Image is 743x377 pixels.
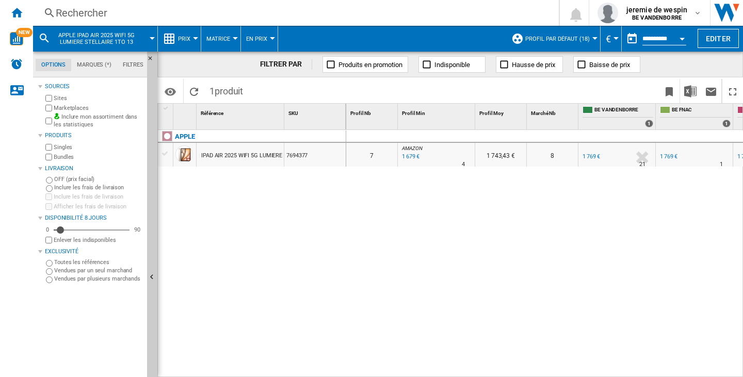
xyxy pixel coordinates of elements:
[632,14,682,21] b: BE VANDENBORRE
[45,114,52,127] input: Inclure mon assortiment dans les statistiques
[660,153,677,160] div: 1 769 €
[589,61,630,69] span: Baisse de prix
[117,59,149,71] md-tab-item: Filtres
[46,185,53,192] input: Inclure les frais de livraison
[54,153,143,161] label: Bundles
[338,61,402,69] span: Produits en promotion
[350,110,371,116] span: Profil Nb
[204,79,248,101] span: 1
[54,184,143,191] label: Inclure les frais de livraison
[54,267,143,274] label: Vendues par un seul marchand
[672,106,731,115] span: BE FNAC
[645,120,653,127] div: 1 offers sold by BE VANDENBORRE
[477,104,526,120] div: Sort None
[720,159,723,170] div: Délai de livraison : 1 jour
[55,26,148,52] button: APPLE IPAD AIR 2025 WIFI 5G LUMIERE STELLAIRE 1TO 13
[639,159,645,170] div: Délai de livraison : 21 jours
[477,104,526,120] div: Profil Moy Sort None
[45,144,52,151] input: Singles
[573,56,640,73] button: Baisse de prix
[581,152,600,162] div: 1 769 €
[36,59,71,71] md-tab-item: Options
[684,85,697,97] img: excel-24x24.png
[673,28,691,46] button: Open calendar
[529,104,578,120] div: Sort None
[184,79,204,103] button: Recharger
[527,143,578,167] div: 8
[594,106,653,115] span: BE VANDENBORRE
[246,26,272,52] div: En Prix
[178,36,190,42] span: Prix
[701,79,721,103] button: Envoyer ce rapport par email
[512,61,555,69] span: Hausse de prix
[178,26,196,52] button: Prix
[45,105,52,111] input: Marketplaces
[402,145,422,151] span: AMAZON
[45,95,52,102] input: Sites
[479,110,504,116] span: Profil Moy
[54,193,143,201] label: Inclure les frais de livraison
[680,79,701,103] button: Télécharger au format Excel
[45,214,143,222] div: Disponibilité 8 Jours
[606,26,616,52] button: €
[286,104,346,120] div: SKU Sort None
[606,34,611,44] span: €
[206,36,230,42] span: Matrice
[286,104,346,120] div: Sort None
[722,79,743,103] button: Plein écran
[45,248,143,256] div: Exclusivité
[496,56,563,73] button: Hausse de prix
[475,143,526,167] div: 1 743,43 €
[529,104,578,120] div: Marché Nb Sort None
[45,132,143,140] div: Produits
[54,275,143,283] label: Vendues par plusieurs marchands
[698,29,739,48] button: Editer
[54,203,143,210] label: Afficher les frais de livraison
[54,258,143,266] label: Toutes les références
[45,237,52,243] input: Afficher les frais de livraison
[246,36,267,42] span: En Prix
[16,28,33,37] span: NEW
[626,5,687,15] span: jeremie de wespin
[658,104,733,129] div: BE FNAC 1 offers sold by BE FNAC
[402,110,425,116] span: Profil Min
[46,276,53,283] input: Vendues par plusieurs marchands
[54,143,143,151] label: Singles
[462,159,465,170] div: Délai de livraison : 4 jours
[348,104,397,120] div: Profil Nb Sort None
[175,104,196,120] div: Sort None
[201,110,223,116] span: Référence
[511,26,595,52] div: Profil par défaut (18)
[45,203,52,210] input: Afficher les frais de livraison
[71,59,117,71] md-tab-item: Marques (*)
[160,82,181,101] button: Options
[45,193,52,200] input: Inclure les frais de livraison
[206,26,235,52] button: Matrice
[45,83,143,91] div: Sources
[601,26,622,52] md-menu: Currency
[54,113,143,129] label: Inclure mon assortiment dans les statistiques
[418,56,486,73] button: Indisponible
[525,26,595,52] button: Profil par défaut (18)
[583,153,600,160] div: 1 769 €
[55,32,138,45] span: APPLE IPAD AIR 2025 WIFI 5G LUMIERE STELLAIRE 1TO 13
[54,94,143,102] label: Sites
[215,86,243,96] span: produit
[201,144,333,168] div: IPAD AIR 2025 WIFI 5G LUMIERE STELLAIRE 1TO 13"
[199,104,284,120] div: Référence Sort None
[54,236,143,244] label: Enlever les indisponibles
[43,226,52,234] div: 0
[10,58,23,70] img: alerts-logo.svg
[722,120,731,127] div: 1 offers sold by BE FNAC
[400,104,475,120] div: Profil Min Sort None
[348,104,397,120] div: Sort None
[56,6,532,20] div: Rechercher
[45,154,52,160] input: Bundles
[434,61,470,69] span: Indisponible
[346,143,397,167] div: 7
[54,175,143,183] label: OFF (prix facial)
[54,225,130,235] md-slider: Disponibilité
[147,52,159,70] button: Masquer
[658,152,677,162] div: 1 769 €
